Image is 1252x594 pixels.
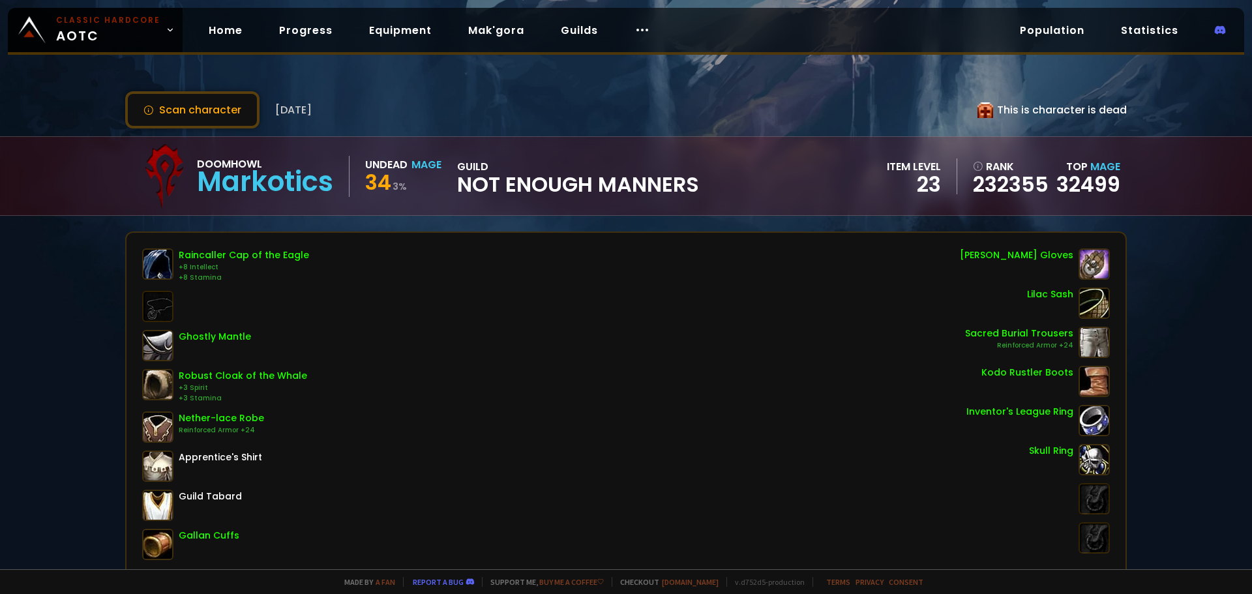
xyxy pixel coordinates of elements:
[1090,159,1120,174] span: Mage
[973,158,1049,175] div: rank
[457,158,699,194] div: guild
[856,577,884,587] a: Privacy
[966,405,1073,419] div: Inventor's League Ring
[142,369,173,400] img: item-15124
[179,383,307,393] div: +3 Spirit
[1056,170,1120,199] a: 32499
[550,17,608,44] a: Guilds
[662,577,719,587] a: [DOMAIN_NAME]
[142,411,173,443] img: item-7512
[1079,327,1110,358] img: item-6282
[1029,444,1073,458] div: Skull Ring
[977,102,1127,118] div: This is character is dead
[482,577,604,587] span: Support me,
[142,451,173,482] img: item-6096
[376,577,395,587] a: a fan
[1027,288,1073,301] div: Lilac Sash
[1009,17,1095,44] a: Population
[1079,405,1110,436] img: item-15467
[8,8,183,52] a: Classic HardcoreAOTC
[179,490,242,503] div: Guild Tabard
[179,451,262,464] div: Apprentice's Shirt
[142,330,173,361] img: item-3324
[413,577,464,587] a: Report a bug
[197,172,333,192] div: Markotics
[726,577,805,587] span: v. d752d5 - production
[198,17,253,44] a: Home
[269,17,343,44] a: Progress
[179,393,307,404] div: +3 Stamina
[965,340,1073,351] div: Reinforced Armor +24
[179,330,251,344] div: Ghostly Mantle
[458,17,535,44] a: Mak'gora
[1079,366,1110,397] img: item-15697
[365,156,408,173] div: Undead
[142,529,173,560] img: item-2032
[887,175,941,194] div: 23
[457,175,699,194] span: Not Enough Manners
[411,156,441,173] div: Mage
[973,175,1049,194] a: 232355
[960,248,1073,262] div: [PERSON_NAME] Gloves
[889,577,923,587] a: Consent
[142,490,173,521] img: item-5976
[359,17,442,44] a: Equipment
[1110,17,1189,44] a: Statistics
[197,156,333,172] div: Doomhowl
[142,248,173,280] img: item-14189
[179,273,309,283] div: +8 Stamina
[56,14,160,26] small: Classic Hardcore
[125,91,260,128] button: Scan character
[887,158,941,175] div: item level
[179,248,309,262] div: Raincaller Cap of the Eagle
[393,180,407,193] small: 3 %
[56,14,160,46] span: AOTC
[1079,288,1110,319] img: item-6780
[1056,158,1120,175] div: Top
[965,327,1073,340] div: Sacred Burial Trousers
[1079,444,1110,475] img: item-3739
[1079,248,1110,280] img: item-10637
[179,369,307,383] div: Robust Cloak of the Whale
[179,529,239,542] div: Gallan Cuffs
[365,168,391,197] span: 34
[826,577,850,587] a: Terms
[179,411,264,425] div: Nether-lace Robe
[179,262,309,273] div: +8 Intellect
[179,425,264,436] div: Reinforced Armor +24
[612,577,719,587] span: Checkout
[275,102,312,118] span: [DATE]
[539,577,604,587] a: Buy me a coffee
[981,366,1073,379] div: Kodo Rustler Boots
[336,577,395,587] span: Made by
